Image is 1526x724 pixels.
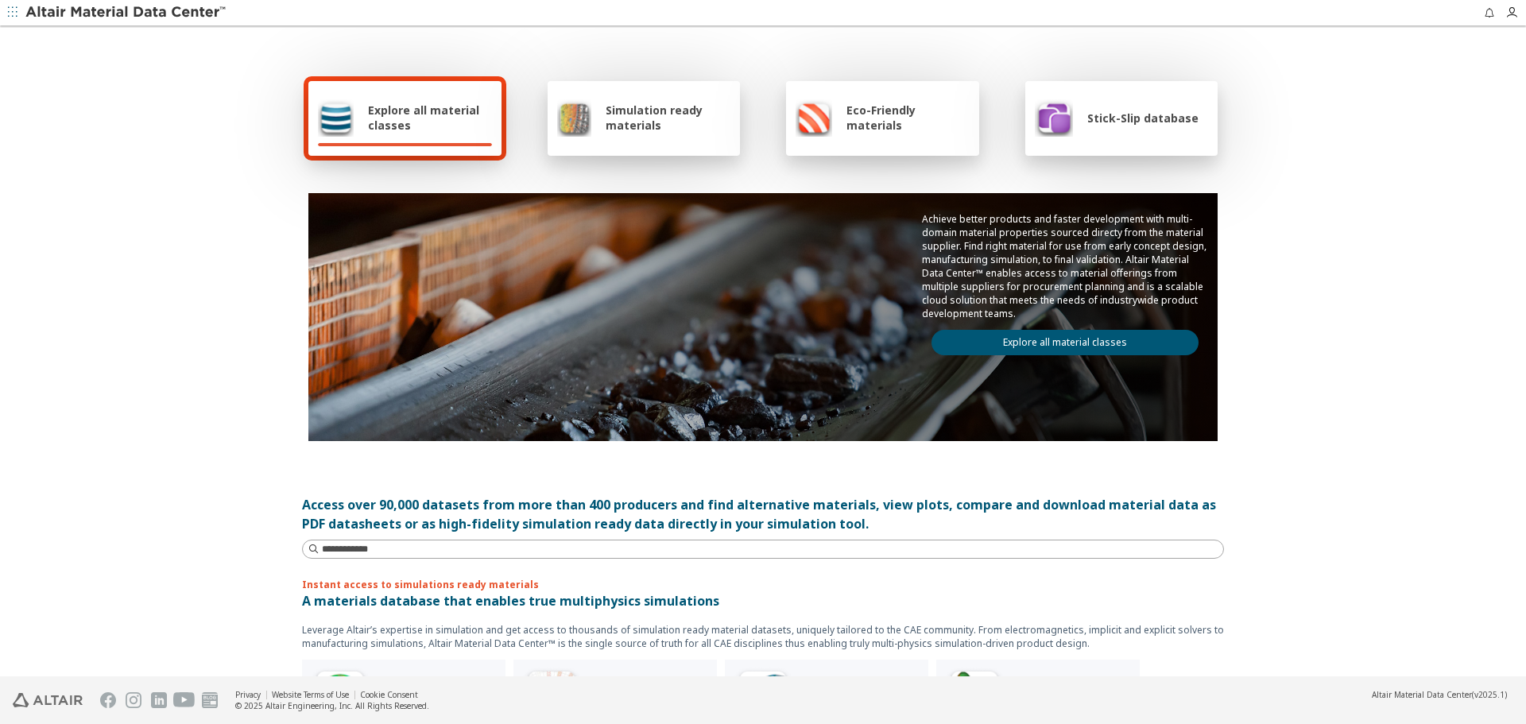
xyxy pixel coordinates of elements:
[922,212,1208,320] p: Achieve better products and faster development with multi-domain material properties sourced dire...
[1372,689,1472,700] span: Altair Material Data Center
[272,689,349,700] a: Website Terms of Use
[302,623,1224,650] p: Leverage Altair’s expertise in simulation and get access to thousands of simulation ready materia...
[302,591,1224,610] p: A materials database that enables true multiphysics simulations
[302,578,1224,591] p: Instant access to simulations ready materials
[25,5,228,21] img: Altair Material Data Center
[1372,689,1507,700] div: (v2025.1)
[796,99,832,137] img: Eco-Friendly materials
[360,689,418,700] a: Cookie Consent
[1035,99,1073,137] img: Stick-Slip database
[1087,110,1199,126] span: Stick-Slip database
[13,693,83,707] img: Altair Engineering
[318,99,354,137] img: Explore all material classes
[606,103,730,133] span: Simulation ready materials
[235,689,261,700] a: Privacy
[302,495,1224,533] div: Access over 90,000 datasets from more than 400 producers and find alternative materials, view plo...
[235,700,429,711] div: © 2025 Altair Engineering, Inc. All Rights Reserved.
[931,330,1199,355] a: Explore all material classes
[846,103,969,133] span: Eco-Friendly materials
[557,99,591,137] img: Simulation ready materials
[368,103,492,133] span: Explore all material classes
